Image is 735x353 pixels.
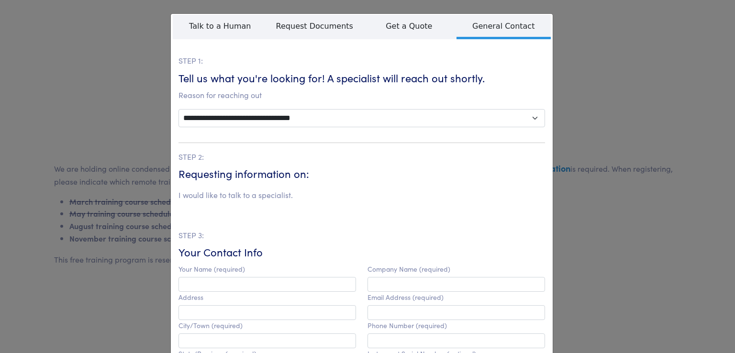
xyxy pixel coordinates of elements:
p: Reason for reaching out [178,89,545,101]
label: Address [178,293,203,301]
label: Your Name (required) [178,265,245,273]
p: STEP 2: [178,151,545,163]
span: Get a Quote [362,15,457,37]
label: Company Name (required) [367,265,450,273]
h6: Requesting information on: [178,166,545,181]
li: I would like to talk to a specialist. [178,189,293,201]
span: Request Documents [267,15,362,37]
span: Talk to a Human [173,15,267,37]
p: STEP 3: [178,229,545,242]
h6: Your Contact Info [178,245,545,260]
label: Phone Number (required) [367,321,447,330]
h6: Tell us what you're looking for! A specialist will reach out shortly. [178,71,545,86]
label: City/Town (required) [178,321,243,330]
span: General Contact [457,15,551,39]
p: STEP 1: [178,55,545,67]
label: Email Address (required) [367,293,444,301]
